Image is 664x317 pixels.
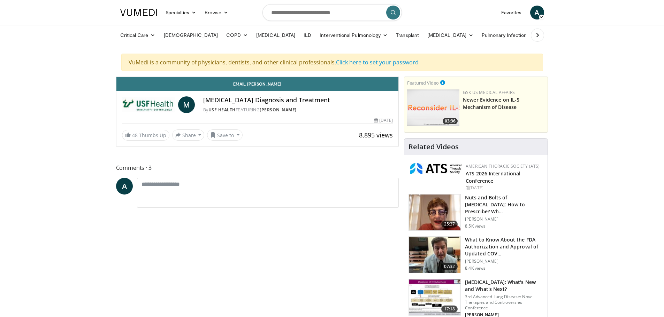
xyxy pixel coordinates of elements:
[407,89,459,126] a: 03:36
[407,80,439,86] small: Featured Video
[252,28,299,42] a: [MEDICAL_DATA]
[409,279,460,315] img: 8723abe7-f9a9-4f6c-9b26-6bd057632cd6.150x105_q85_crop-smart_upscale.jpg
[208,107,236,113] a: USF Health
[207,129,243,141] button: Save to
[465,266,486,271] p: 8.4K views
[120,9,157,16] img: VuMedi Logo
[122,96,175,113] img: USF Health
[530,6,544,19] a: A
[463,89,515,95] a: GSK US Medical Affairs
[315,28,392,42] a: Interventional Pulmonology
[116,28,160,42] a: Critical Care
[392,28,423,42] a: Transplant
[260,107,297,113] a: [PERSON_NAME]
[463,96,519,110] a: Newer Evidence on IL-5 Mechanism of Disease
[478,28,538,42] a: Pulmonary Infection
[409,143,459,151] h4: Related Videos
[121,54,543,71] div: VuMedi is a community of physicians, dentists, and other clinical professionals.
[466,163,540,169] a: American Thoracic Society (ATS)
[409,195,460,231] img: cb5405ec-6982-4b29-8b72-c8ebfd494d45.150x105_q85_crop-smart_upscale.jpg
[465,259,543,264] p: [PERSON_NAME]
[203,107,393,113] div: By FEATURING
[465,294,543,311] p: 3rd Advanced Lung Disease: Novel Therapies and Controversies Conference
[465,216,543,222] p: [PERSON_NAME]
[409,236,543,273] a: 07:32 What to Know About the FDA Authorization and Approval of Updated COV… [PERSON_NAME] 8.4K views
[466,170,520,184] a: ATS 2026 International Conference
[160,28,222,42] a: [DEMOGRAPHIC_DATA]
[409,237,460,273] img: a1e50555-b2fd-4845-bfdc-3eac51376964.150x105_q85_crop-smart_upscale.jpg
[203,96,393,104] h4: [MEDICAL_DATA] Diagnosis and Treatment
[132,132,138,138] span: 48
[359,131,393,139] span: 8,895 views
[441,306,458,312] span: 17:18
[172,129,205,141] button: Share
[465,279,543,293] h3: [MEDICAL_DATA]: What's New and What's Next?
[409,194,543,231] a: 25:37 Nuts and Bolts of [MEDICAL_DATA]: How to Prescribe? Wh… [PERSON_NAME] 8.5K views
[465,236,543,257] h3: What to Know About the FDA Authorization and Approval of Updated COV…
[465,194,543,215] h3: Nuts and Bolts of [MEDICAL_DATA]: How to Prescribe? Wh…
[410,163,462,174] img: 31f0e357-1e8b-4c70-9a73-47d0d0a8b17d.png.150x105_q85_autocrop_double_scale_upscale_version-0.2.jpg
[465,223,486,229] p: 8.5K views
[299,28,315,42] a: ILD
[374,117,393,124] div: [DATE]
[423,28,478,42] a: [MEDICAL_DATA]
[262,4,402,21] input: Search topics, interventions
[178,96,195,113] a: M
[441,221,458,228] span: 25:37
[116,163,399,172] span: Comments 3
[407,89,459,126] img: 22a72208-b756-4705-9879-4c71ce997e2a.png.150x105_q85_crop-smart_upscale.png
[116,178,133,195] a: A
[336,58,419,66] a: Click here to set your password
[497,6,526,19] a: Favorites
[122,130,169,141] a: 48 Thumbs Up
[466,185,542,191] div: [DATE]
[222,28,252,42] a: COPD
[116,77,399,91] a: Email [PERSON_NAME]
[161,6,201,19] a: Specialties
[200,6,232,19] a: Browse
[441,263,458,270] span: 07:32
[443,118,458,124] span: 03:36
